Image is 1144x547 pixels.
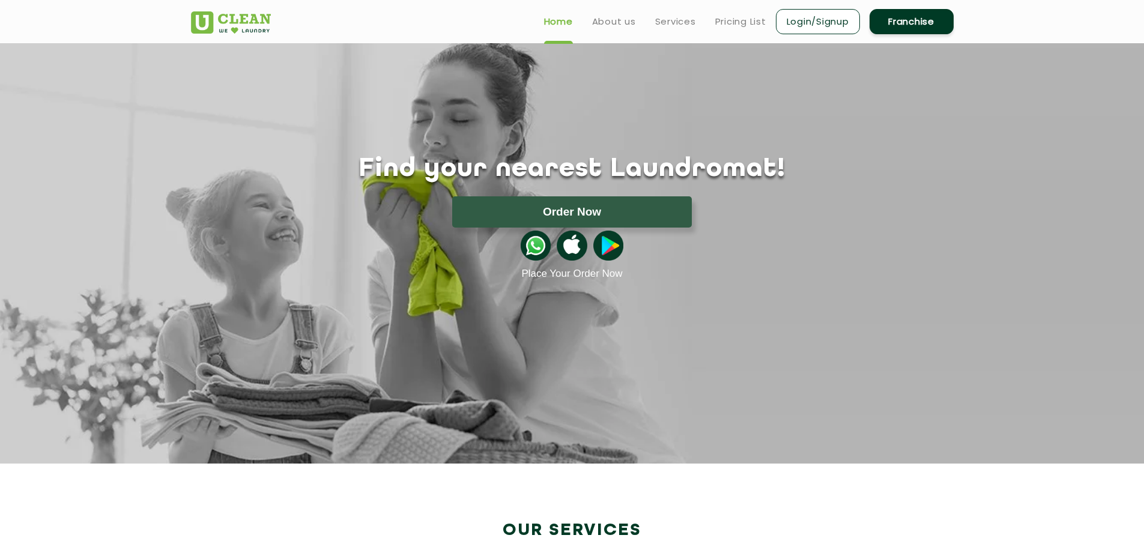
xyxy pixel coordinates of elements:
a: Home [544,14,573,29]
h1: Find your nearest Laundromat! [182,154,963,184]
a: Franchise [870,9,954,34]
a: Login/Signup [776,9,860,34]
img: whatsappicon.png [521,231,551,261]
a: About us [592,14,636,29]
a: Place Your Order Now [521,268,622,280]
button: Order Now [452,196,692,228]
img: playstoreicon.png [593,231,623,261]
img: UClean Laundry and Dry Cleaning [191,11,271,34]
a: Pricing List [715,14,766,29]
h2: Our Services [191,521,954,540]
a: Services [655,14,696,29]
img: apple-icon.png [557,231,587,261]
